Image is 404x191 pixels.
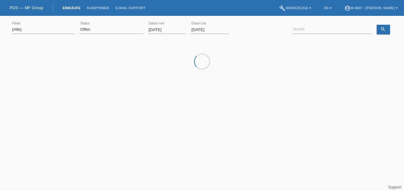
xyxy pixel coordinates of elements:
[321,6,335,10] a: DE ▾
[10,5,43,10] a: POS — MF Group
[84,6,112,10] a: Kund*innen
[341,6,401,10] a: account_circlem-way - [PERSON_NAME] ▾
[388,185,401,189] a: Support
[59,6,84,10] a: Einkäufe
[112,6,149,10] a: E-Mail Support
[276,6,314,10] a: buildWerkzeuge ▾
[380,27,386,32] i: search
[377,25,390,34] a: search
[279,5,286,11] i: build
[344,5,351,11] i: account_circle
